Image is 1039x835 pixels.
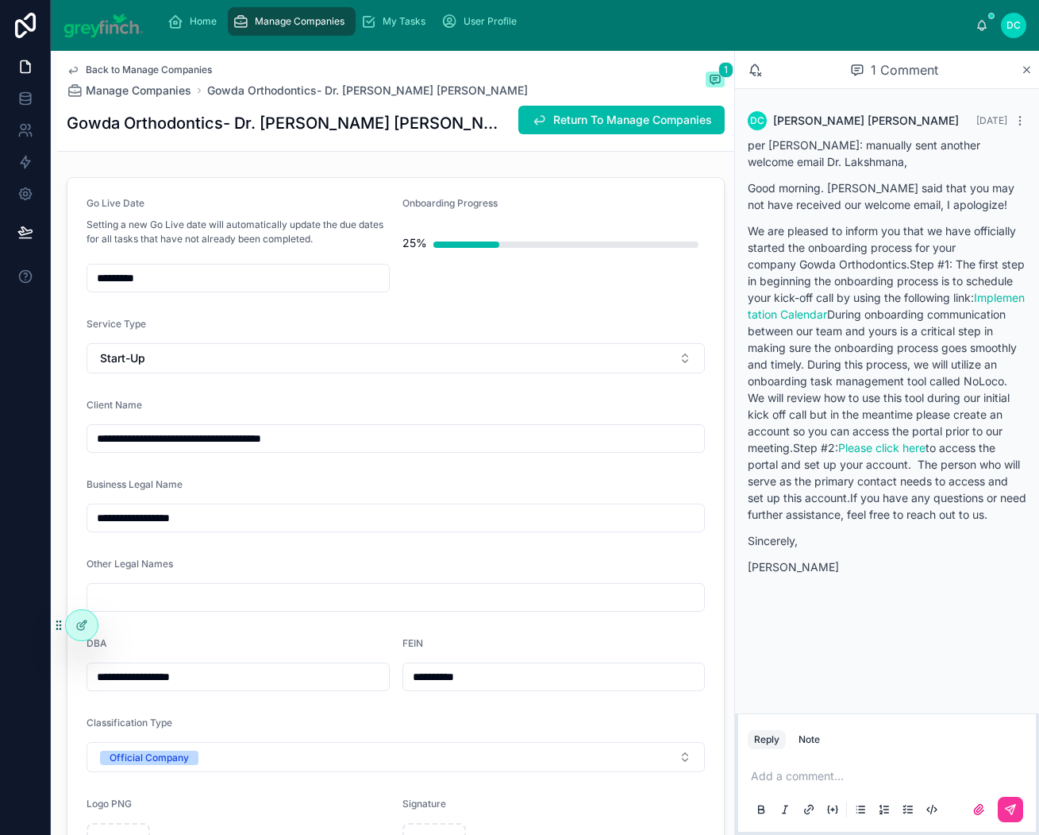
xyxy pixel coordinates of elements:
[156,4,976,39] div: scrollable content
[748,730,786,749] button: Reply
[773,113,959,129] span: [PERSON_NAME] [PERSON_NAME]
[87,318,146,330] span: Service Type
[228,7,356,36] a: Manage Companies
[255,15,344,28] span: Manage Companies
[87,197,144,209] span: Go Live Date
[86,83,191,99] span: Manage Companies
[67,112,507,134] h1: Gowda Orthodontics- Dr. [PERSON_NAME] [PERSON_NAME]
[748,180,1026,213] p: Good morning. [PERSON_NAME] said that you may not have received our welcome email, I apologize!
[110,751,189,765] div: Official Company
[748,559,1026,575] p: [PERSON_NAME]
[207,83,528,99] a: Gowda Orthodontics- Dr. [PERSON_NAME] [PERSON_NAME]
[383,15,425,28] span: My Tasks
[86,64,212,76] span: Back to Manage Companies
[87,558,173,570] span: Other Legal Names
[402,637,423,649] span: FEIN
[163,7,228,36] a: Home
[87,637,107,649] span: DBA
[87,742,705,772] button: Select Button
[356,7,437,36] a: My Tasks
[402,798,446,810] span: Signature
[1006,19,1021,32] span: DC
[553,112,712,128] span: Return To Manage Companies
[67,83,191,99] a: Manage Companies
[798,733,820,746] div: Note
[437,7,528,36] a: User Profile
[402,227,427,259] div: 25%
[87,717,172,729] span: Classification Type
[792,730,826,749] button: Note
[190,15,217,28] span: Home
[100,350,145,366] span: Start-Up
[748,222,1026,523] p: We are pleased to inform you that we have officially started the onboarding process for your comp...
[750,114,764,127] span: DC
[67,64,212,76] a: Back to Manage Companies
[87,798,132,810] span: Logo PNG
[976,114,1007,126] span: [DATE]
[87,399,142,411] span: Client Name
[87,218,390,246] p: Setting a new Go Live date will automatically update the due dates for all tasks that have not al...
[63,13,144,38] img: App logo
[838,441,925,454] a: Please click here
[718,62,733,78] span: 1
[518,106,725,134] button: Return To Manage Companies
[706,72,725,91] button: 1
[87,343,705,373] button: Select Button
[464,15,517,28] span: User Profile
[871,60,938,79] span: 1 Comment
[402,197,498,209] span: Onboarding Progress
[748,137,1026,170] p: per [PERSON_NAME]: manually sent another welcome email Dr. Lakshmana,
[87,478,183,490] span: Business Legal Name
[748,532,1026,549] p: Sincerely,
